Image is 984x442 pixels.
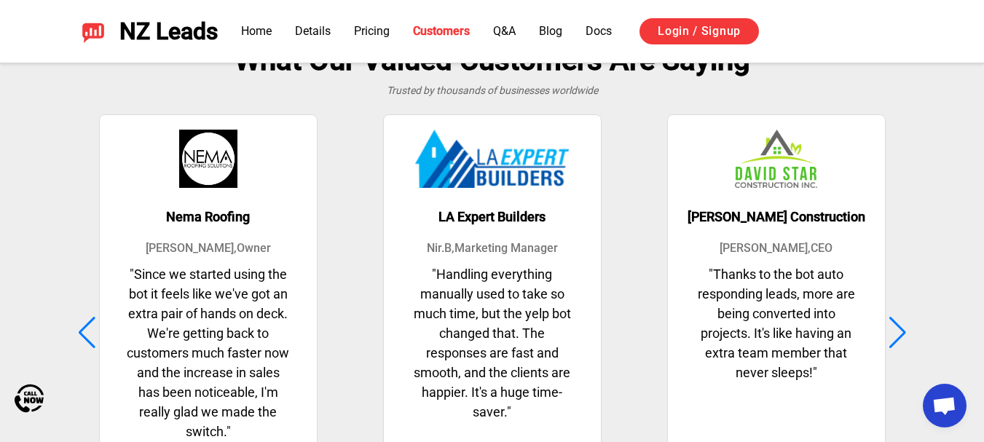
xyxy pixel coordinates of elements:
h3: LA Expert Builders [438,210,546,225]
h3: Nema Roofing [166,210,250,225]
div: Trusted by thousands of businesses worldwide [35,83,949,98]
span: NZ Leads [119,18,218,45]
a: Q&A [493,24,516,38]
a: Open chat [923,384,967,427]
img: David Star Construction [735,130,818,188]
iframe: Sign in with Google Button [774,16,921,48]
p: [PERSON_NAME] , Owner [146,240,271,257]
h3: [PERSON_NAME] Construction [688,210,865,225]
a: Login / Signup [639,18,759,44]
p: [PERSON_NAME] , CEO [720,240,833,257]
p: Nir.B , Marketing Manager [427,240,558,257]
a: Customers [413,24,470,38]
img: NZ Leads logo [82,20,105,43]
img: LA Expert Builders [415,130,569,188]
a: Docs [586,24,612,38]
img: Nema Roofing [179,130,237,188]
img: Call Now [15,384,44,413]
a: Blog [539,24,562,38]
a: Home [241,24,272,38]
a: Details [295,24,331,38]
a: Pricing [354,24,390,38]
